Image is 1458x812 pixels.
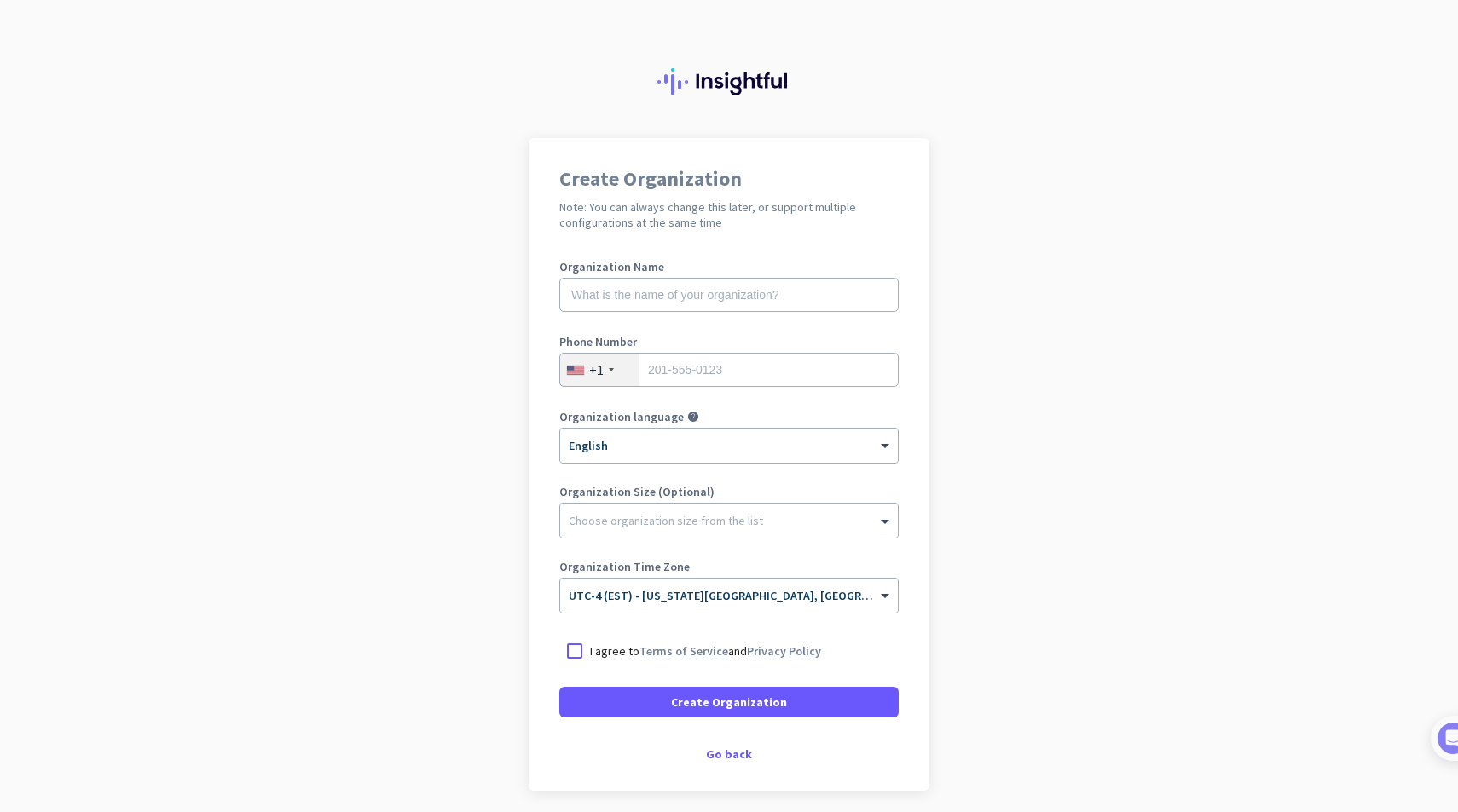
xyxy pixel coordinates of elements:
label: Organization Size (Optional) [559,486,899,498]
h2: Note: You can always change this later, or support multiple configurations at the same time [559,199,899,230]
input: What is the name of your organization? [559,278,899,312]
label: Organization Time Zone [559,561,899,573]
label: Organization language [559,411,684,423]
div: Go back [559,748,899,760]
p: I agree to and [590,642,821,659]
a: Privacy Policy [747,643,821,659]
h1: Create Organization [559,169,899,189]
input: 201-555-0123 [559,353,899,387]
i: help [687,411,699,423]
label: Organization Name [559,261,899,273]
span: Create Organization [671,694,787,711]
div: +1 [589,361,604,378]
a: Terms of Service [639,643,728,659]
img: Insightful [657,68,801,95]
button: Create Organization [559,687,899,717]
label: Phone Number [559,336,899,348]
